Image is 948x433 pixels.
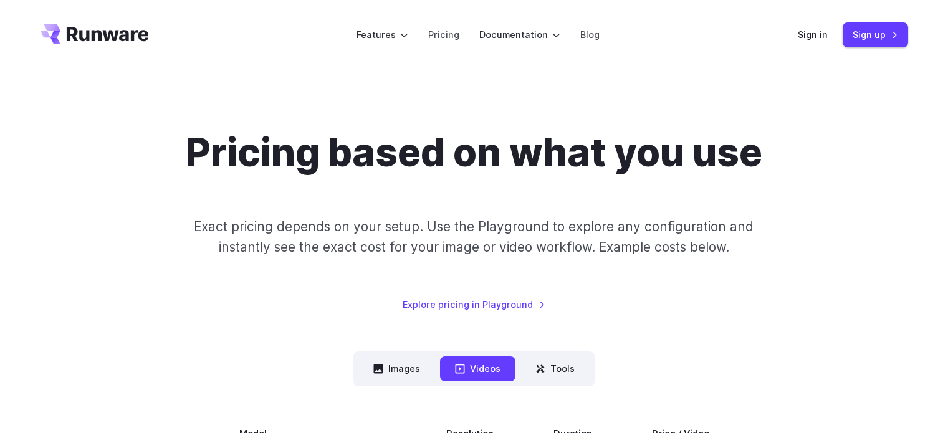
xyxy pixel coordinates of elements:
button: Images [358,356,435,381]
a: Blog [580,27,600,42]
label: Documentation [479,27,560,42]
label: Features [357,27,408,42]
button: Videos [440,356,515,381]
a: Sign up [843,22,908,47]
a: Go to / [41,24,149,44]
a: Pricing [428,27,459,42]
a: Explore pricing in Playground [403,297,545,312]
button: Tools [520,356,590,381]
a: Sign in [798,27,828,42]
p: Exact pricing depends on your setup. Use the Playground to explore any configuration and instantl... [170,216,777,258]
h1: Pricing based on what you use [186,130,762,176]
